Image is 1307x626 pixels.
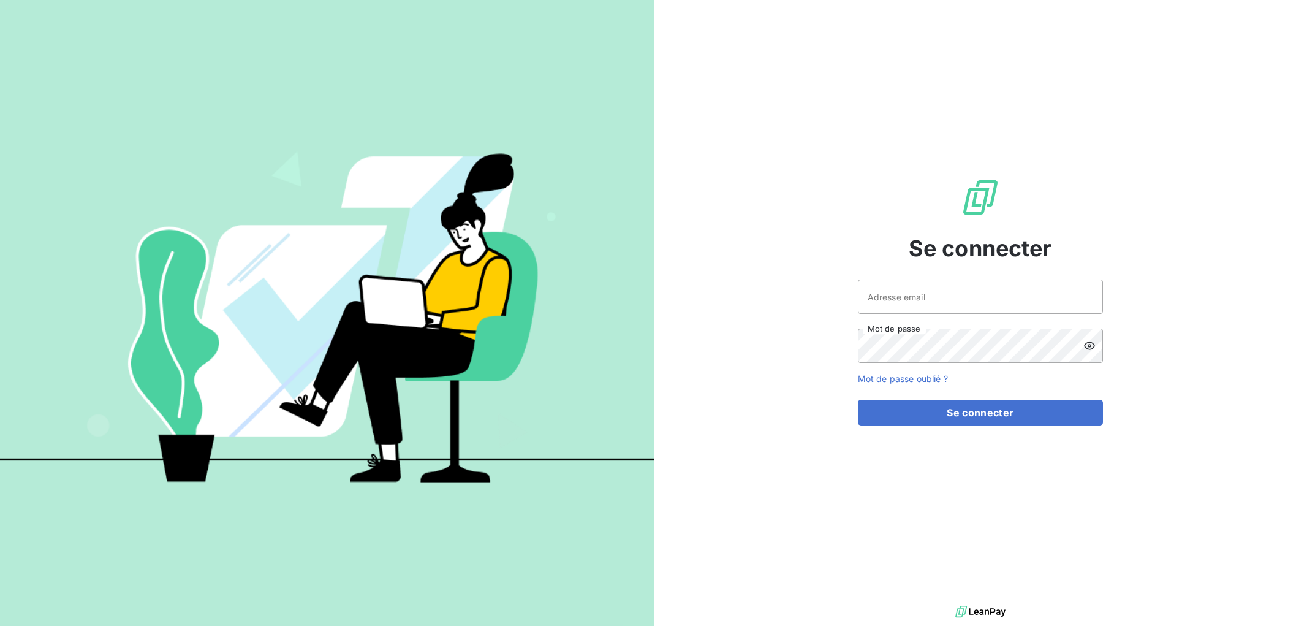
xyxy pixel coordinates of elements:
[858,373,948,384] a: Mot de passe oublié ?
[909,232,1052,265] span: Se connecter
[858,280,1103,314] input: placeholder
[955,603,1006,621] img: logo
[858,400,1103,426] button: Se connecter
[961,178,1000,217] img: Logo LeanPay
